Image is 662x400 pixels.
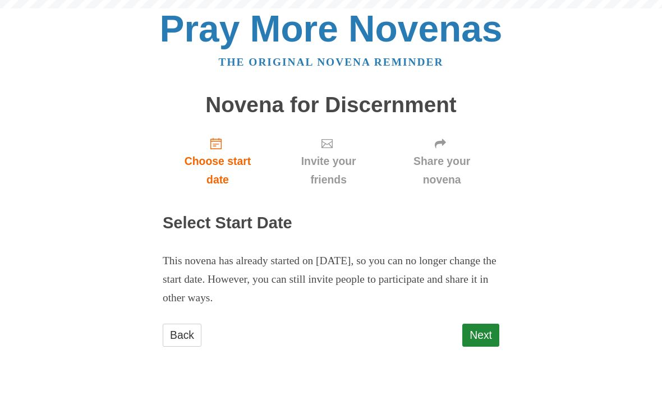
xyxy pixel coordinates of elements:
[396,152,488,189] span: Share your novena
[273,128,384,195] a: Invite your friends
[219,56,444,68] a: The original novena reminder
[462,324,499,347] a: Next
[163,214,499,232] h2: Select Start Date
[174,152,261,189] span: Choose start date
[163,252,499,307] p: This novena has already started on [DATE], so you can no longer change the start date. However, y...
[163,93,499,117] h1: Novena for Discernment
[163,128,273,195] a: Choose start date
[163,324,201,347] a: Back
[284,152,373,189] span: Invite your friends
[384,128,499,195] a: Share your novena
[160,8,503,49] a: Pray More Novenas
